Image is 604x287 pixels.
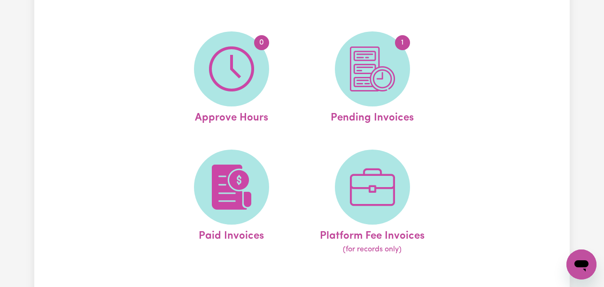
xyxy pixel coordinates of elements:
[199,225,264,244] span: Paid Invoices
[164,31,299,126] a: Approve Hours
[331,106,414,126] span: Pending Invoices
[164,150,299,256] a: Paid Invoices
[320,225,425,244] span: Platform Fee Invoices
[343,244,402,255] span: (for records only)
[305,150,440,256] a: Platform Fee Invoices(for records only)
[195,106,268,126] span: Approve Hours
[305,31,440,126] a: Pending Invoices
[254,35,269,50] span: 0
[566,249,596,279] iframe: Button to launch messaging window
[395,35,410,50] span: 1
